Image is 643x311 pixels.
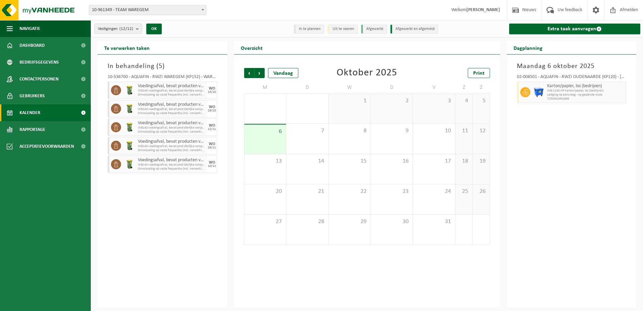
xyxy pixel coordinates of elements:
[138,111,205,115] span: Omwisseling op vaste frequentie (incl. verwerking)
[146,24,162,34] button: OK
[20,54,59,71] span: Bedrijfsgegevens
[374,97,410,105] span: 2
[20,20,40,37] span: Navigatie
[290,188,325,195] span: 21
[290,127,325,135] span: 7
[138,130,205,134] span: Omwisseling op vaste frequentie (incl. verwerking)
[459,127,469,135] span: 11
[208,91,216,94] div: 15/10
[244,68,254,78] span: Vorige
[138,139,205,144] span: Voedingsafval, bevat producten van dierlijke oorsprong, onverpakt, categorie 3
[138,83,205,89] span: Voedingsafval, bevat producten van dierlijke oorsprong, onverpakt, categorie 3
[290,158,325,165] span: 14
[20,71,59,88] span: Contactpersonen
[517,75,627,81] div: 02-008501 - AQUAFIN - RWZI OUDENAARDE (KP120) - [GEOGRAPHIC_DATA]
[328,25,358,34] li: Uit te voeren
[468,68,490,78] a: Print
[108,61,217,71] h3: In behandeling ( )
[374,127,410,135] span: 9
[547,89,625,93] span: WB-1100-HP karton/papier, los (bedrijven)
[416,158,452,165] span: 17
[476,188,486,195] span: 26
[337,68,397,78] div: Oktober 2025
[374,158,410,165] span: 16
[94,24,142,34] button: Vestigingen(12/12)
[248,158,283,165] span: 13
[517,61,627,71] h3: Maandag 6 oktober 2025
[476,97,486,105] span: 5
[208,146,216,149] div: 26/11
[476,127,486,135] span: 12
[98,24,133,34] span: Vestigingen
[255,68,265,78] span: Volgende
[209,161,215,165] div: WO
[332,97,367,105] span: 1
[89,5,206,15] span: 10-961349 - TEAM WAREGEM
[332,158,367,165] span: 15
[138,158,205,163] span: Voedingsafval, bevat producten van dierlijke oorsprong, onverpakt, categorie 3
[329,81,371,94] td: W
[466,7,500,12] strong: [PERSON_NAME]
[138,93,205,97] span: Omwisseling op vaste frequentie (incl. verwerking)
[332,188,367,195] span: 22
[138,148,205,152] span: Omwisseling op vaste frequentie (incl. verwerking)
[547,93,625,97] span: Lediging op aanvraag - op geplande route
[416,97,452,105] span: 3
[138,120,205,126] span: Voedingsafval, bevat producten van dierlijke oorsprong, onverpakt, categorie 3
[459,97,469,105] span: 4
[416,218,452,226] span: 31
[138,163,205,167] span: WB140 voedingsafval, bevat prod dierlijke oorsprong, onve
[208,165,216,168] div: 10/12
[459,158,469,165] span: 18
[413,81,455,94] td: V
[124,85,135,95] img: WB-0140-HPE-GN-50
[244,81,287,94] td: M
[209,87,215,91] div: WO
[208,128,216,131] div: 12/11
[361,25,387,34] li: Afgewerkt
[119,27,133,31] count: (12/12)
[547,97,625,101] span: T250002901898
[534,87,544,97] img: WB-1100-HPE-BE-01
[374,188,410,195] span: 23
[374,218,410,226] span: 30
[209,105,215,109] div: WO
[547,83,625,89] span: Karton/papier, los (bedrijven)
[20,88,45,104] span: Gebruikers
[248,128,283,135] span: 6
[108,75,217,81] div: 10-536700 - AQUAFIN - RWZI WAREGEM (KP152) - WAREGEM
[294,25,324,34] li: In te plannen
[290,218,325,226] span: 28
[138,167,205,171] span: Omwisseling op vaste frequentie (incl. verwerking)
[248,218,283,226] span: 27
[20,104,40,121] span: Kalender
[473,71,485,76] span: Print
[124,104,135,114] img: WB-0140-HPE-GN-50
[476,158,486,165] span: 19
[20,121,45,138] span: Rapportage
[208,109,216,112] div: 29/10
[209,142,215,146] div: WO
[455,81,472,94] td: Z
[209,124,215,128] div: WO
[416,127,452,135] span: 10
[234,41,269,54] h2: Overzicht
[138,102,205,107] span: Voedingsafval, bevat producten van dierlijke oorsprong, onverpakt, categorie 3
[159,63,162,70] span: 5
[332,218,367,226] span: 29
[248,188,283,195] span: 20
[20,37,45,54] span: Dashboard
[332,127,367,135] span: 8
[124,141,135,151] img: WB-0140-HPE-GN-50
[286,81,329,94] td: D
[472,81,490,94] td: Z
[124,122,135,132] img: WB-0140-HPE-GN-50
[20,138,74,155] span: Acceptatievoorwaarden
[98,41,156,54] h2: Te verwerken taken
[268,68,298,78] div: Vandaag
[507,41,549,54] h2: Dagplanning
[138,144,205,148] span: WB140 voedingsafval, bevat prod dierlijke oorsprong, onve
[371,81,413,94] td: D
[138,107,205,111] span: WB140 voedingsafval, bevat prod dierlijke oorsprong, onve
